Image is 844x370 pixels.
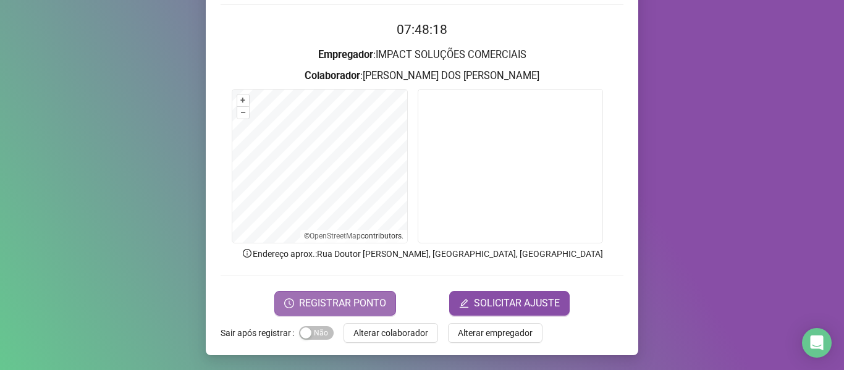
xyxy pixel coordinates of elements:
time: 07:48:18 [397,22,447,37]
div: Open Intercom Messenger [802,328,832,358]
span: info-circle [242,248,253,259]
button: Alterar colaborador [344,323,438,343]
h3: : IMPACT SOLUÇÕES COMERCIAIS [221,47,623,63]
span: REGISTRAR PONTO [299,296,386,311]
button: Alterar empregador [448,323,542,343]
span: SOLICITAR AJUSTE [474,296,560,311]
span: edit [459,298,469,308]
button: REGISTRAR PONTO [274,291,396,316]
a: OpenStreetMap [310,232,361,240]
button: + [237,95,249,106]
button: editSOLICITAR AJUSTE [449,291,570,316]
span: Alterar empregador [458,326,533,340]
span: Alterar colaborador [353,326,428,340]
span: clock-circle [284,298,294,308]
strong: Colaborador [305,70,360,82]
p: Endereço aprox. : Rua Doutor [PERSON_NAME], [GEOGRAPHIC_DATA], [GEOGRAPHIC_DATA] [221,247,623,261]
h3: : [PERSON_NAME] DOS [PERSON_NAME] [221,68,623,84]
label: Sair após registrar [221,323,299,343]
strong: Empregador [318,49,373,61]
button: – [237,107,249,119]
li: © contributors. [304,232,403,240]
